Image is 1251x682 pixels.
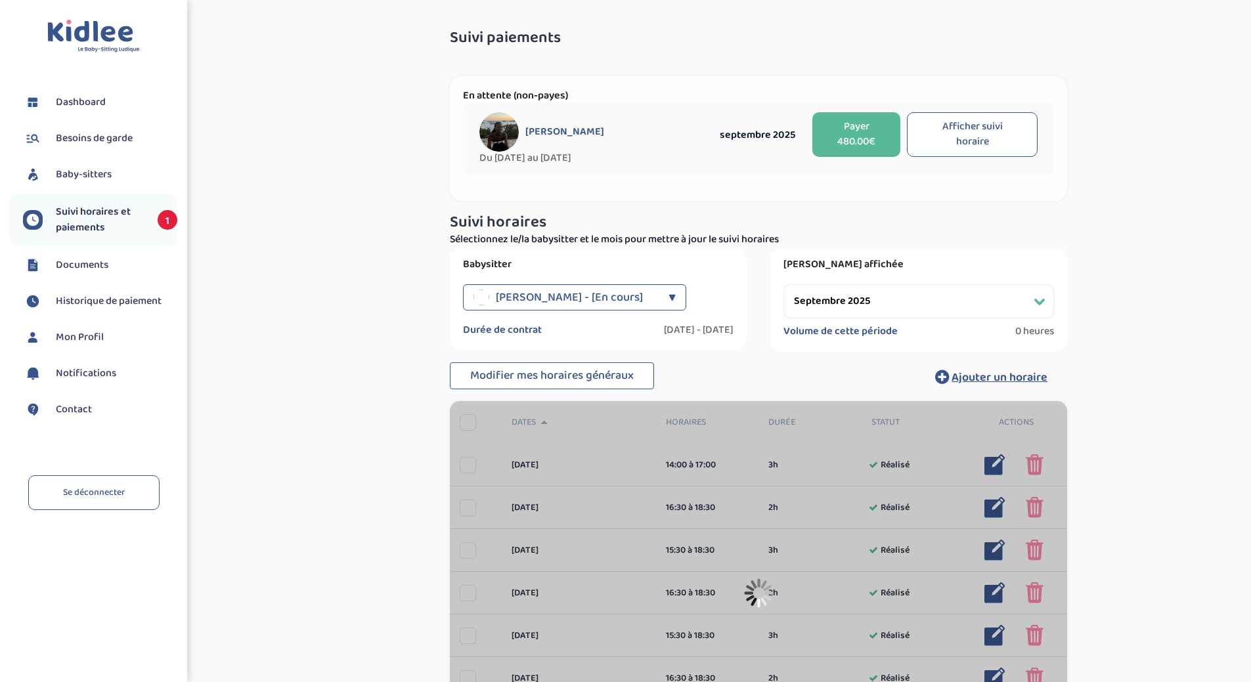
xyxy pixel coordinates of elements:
[23,165,177,184] a: Baby-sitters
[496,284,643,310] span: [PERSON_NAME] - [En cours]
[23,291,43,311] img: suivihoraire.svg
[23,400,177,419] a: Contact
[669,284,676,310] div: ▼
[23,204,177,236] a: Suivi horaires et paiements 1
[158,210,177,230] span: 1
[23,400,43,419] img: contact.svg
[23,328,177,347] a: Mon Profil
[463,324,542,337] label: Durée de contrat
[744,578,774,608] img: loader_sticker.gif
[47,20,140,53] img: logo.svg
[23,129,177,148] a: Besoins de garde
[56,131,133,146] span: Besoins de garde
[783,325,898,338] label: Volume de cette période
[56,330,104,345] span: Mon Profil
[56,366,116,381] span: Notifications
[28,475,160,510] a: Se déconnecter
[56,204,144,236] span: Suivi horaires et paiements
[56,167,112,182] span: Baby-sitters
[479,152,709,165] span: Du [DATE] au [DATE]
[463,89,1054,102] p: En attente (non-payes)
[525,125,604,139] span: [PERSON_NAME]
[907,112,1038,157] button: Afficher suivi horaire
[23,255,43,275] img: documents.svg
[56,293,162,309] span: Historique de paiement
[23,93,177,112] a: Dashboard
[450,232,1067,247] p: Sélectionnez le/la babysitter et le mois pour mettre à jour le suivi horaires
[463,258,734,271] label: Babysitter
[56,402,92,417] span: Contact
[23,210,43,230] img: suivihoraire.svg
[23,364,177,383] a: Notifications
[23,255,177,275] a: Documents
[479,112,519,152] img: avatar
[23,165,43,184] img: babysitters.svg
[450,30,561,47] span: Suivi paiements
[664,324,734,337] label: [DATE] - [DATE]
[56,257,108,273] span: Documents
[952,368,1047,387] span: Ajouter un horaire
[470,366,634,385] span: Modifier mes horaires généraux
[23,291,177,311] a: Historique de paiement
[450,214,1067,231] h3: Suivi horaires
[23,328,43,347] img: profil.svg
[23,129,43,148] img: besoin.svg
[56,95,106,110] span: Dashboard
[915,362,1067,391] button: Ajouter un horaire
[450,362,654,390] button: Modifier mes horaires généraux
[1015,325,1054,338] span: 0 heures
[812,112,900,157] button: Payer 480.00€
[709,127,806,143] div: septembre 2025
[783,258,1054,271] label: [PERSON_NAME] affichée
[23,364,43,383] img: notification.svg
[23,93,43,112] img: dashboard.svg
